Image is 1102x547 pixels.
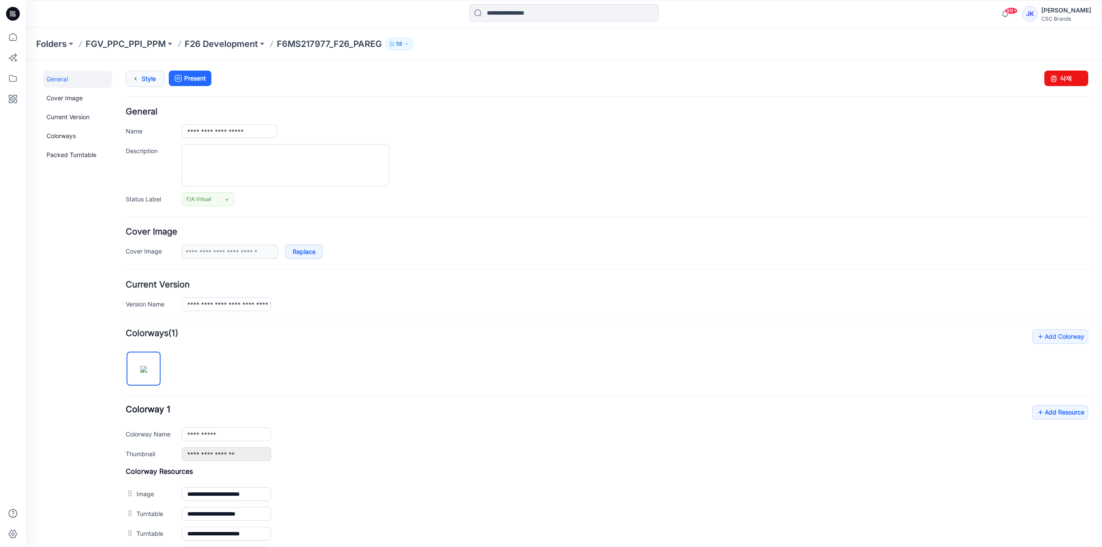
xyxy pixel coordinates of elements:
[100,220,1062,229] h4: Current Version
[396,39,402,49] p: 58
[277,38,382,50] p: F6MS217977_F26_PAREG
[26,60,1102,547] iframe: edit-style
[185,38,258,50] a: F26 Development
[1005,7,1018,14] span: 99+
[86,38,166,50] a: FGV_PPC_PPI_PPM
[100,186,147,195] label: Cover Image
[111,468,147,478] label: Turntable
[161,135,186,143] span: F/A Virtual
[100,369,147,378] label: Colorway Name
[100,268,142,278] strong: Colorways
[100,344,145,354] span: Colorway 1
[115,306,121,312] img: eyJhbGciOiJIUzI1NiIsImtpZCI6IjAiLCJzbHQiOiJzZXMiLCJ0eXAiOiJKV1QifQ.eyJkYXRhIjp7InR5cGUiOiJzdG9yYW...
[1041,15,1091,22] div: CSC Brands
[100,66,147,75] label: Name
[100,389,147,398] label: Thumbnail
[100,134,147,143] label: Status Label
[1006,269,1062,284] a: Add Colorway
[142,268,152,278] span: (1)
[1006,345,1062,359] a: Add Resource
[156,132,208,146] a: F/A Virtual
[259,184,297,199] a: Replace
[111,429,147,438] label: Image
[100,167,1062,176] h4: Cover Image
[1022,6,1038,22] div: JK
[385,38,413,50] button: 58
[111,448,147,458] label: Turntable
[100,239,147,248] label: Version Name
[100,86,147,95] label: Description
[100,407,1062,415] h4: Colorway Resources
[36,38,67,50] a: Folders
[1041,5,1091,15] div: [PERSON_NAME]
